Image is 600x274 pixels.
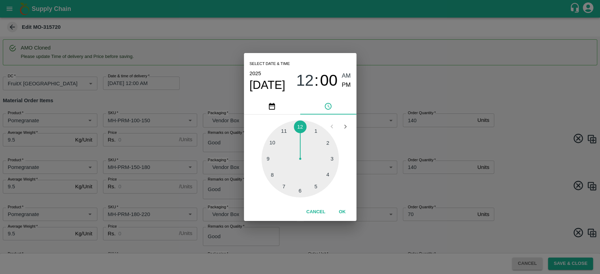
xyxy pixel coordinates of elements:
[331,206,354,218] button: OK
[250,78,285,92] button: [DATE]
[320,71,337,90] button: 00
[314,71,318,90] span: :
[296,71,314,90] button: 12
[338,120,352,133] button: Open next view
[303,206,328,218] button: Cancel
[300,98,356,115] button: pick time
[250,59,290,69] span: Select date & time
[250,69,261,78] button: 2025
[342,80,351,90] button: PM
[342,71,351,81] button: AM
[244,98,300,115] button: pick date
